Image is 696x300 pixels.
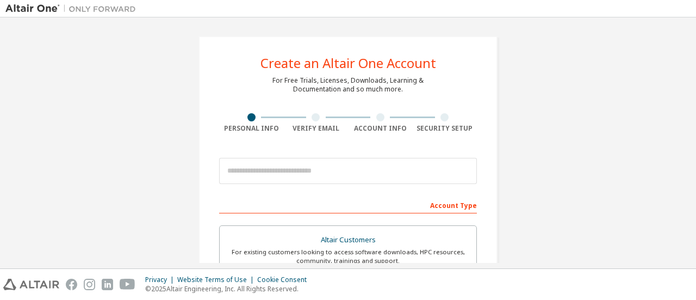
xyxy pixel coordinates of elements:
img: youtube.svg [120,279,135,290]
div: Personal Info [219,124,284,133]
div: Cookie Consent [257,275,313,284]
div: For Free Trials, Licenses, Downloads, Learning & Documentation and so much more. [272,76,424,94]
div: Verify Email [284,124,349,133]
p: © 2025 Altair Engineering, Inc. All Rights Reserved. [145,284,313,293]
div: Create an Altair One Account [260,57,436,70]
div: Account Info [348,124,413,133]
img: linkedin.svg [102,279,113,290]
div: Privacy [145,275,177,284]
div: Security Setup [413,124,477,133]
div: Website Terms of Use [177,275,257,284]
img: altair_logo.svg [3,279,59,290]
div: Altair Customers [226,232,470,248]
div: For existing customers looking to access software downloads, HPC resources, community, trainings ... [226,248,470,265]
img: Altair One [5,3,141,14]
img: instagram.svg [84,279,95,290]
div: Account Type [219,196,477,213]
img: facebook.svg [66,279,77,290]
